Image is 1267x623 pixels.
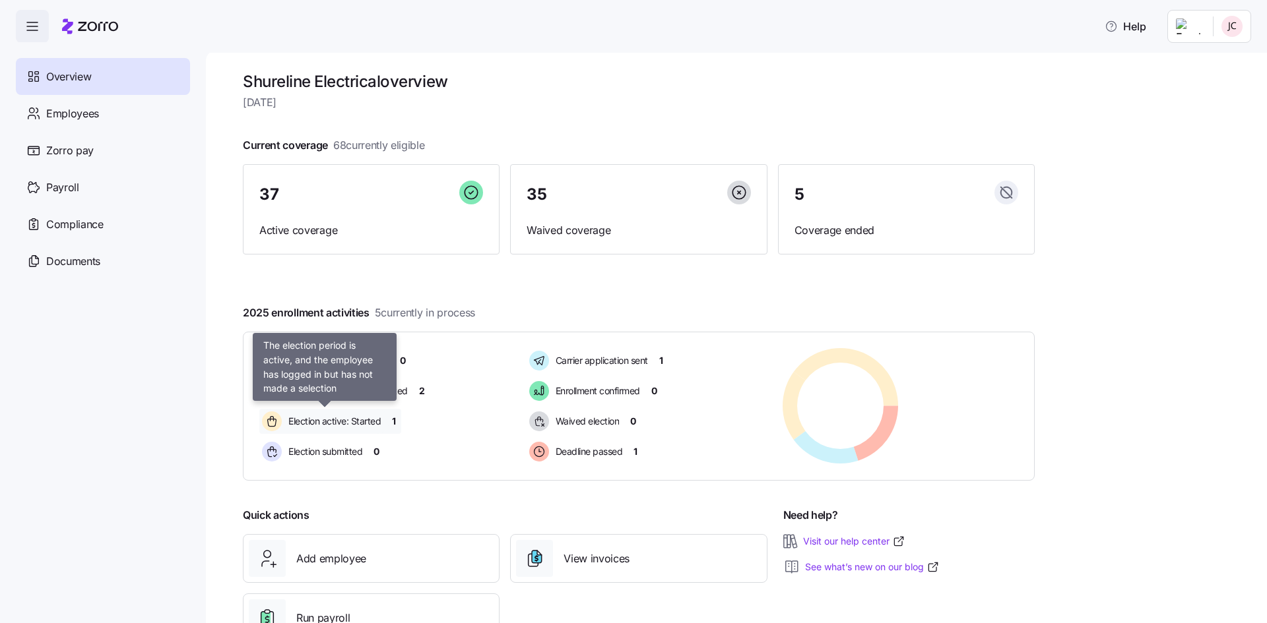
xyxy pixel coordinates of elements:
span: Need help? [783,507,838,523]
span: 1 [392,415,396,428]
span: Waived election [552,415,620,428]
span: Election active: Hasn't started [284,384,408,398]
span: Employees [46,105,99,122]
span: 0 [400,354,406,367]
span: Active coverage [259,222,483,239]
span: Zorro pay [46,142,94,159]
span: 0 [374,445,379,458]
a: Documents [16,243,190,280]
span: Enrollment confirmed [552,384,640,398]
span: Carrier application sent [552,354,648,367]
span: [DATE] [243,94,1035,111]
span: 5 currently in process [375,305,475,321]
a: Payroll [16,169,190,206]
span: 1 [633,445,637,458]
a: Zorro pay [16,132,190,169]
span: 35 [527,187,546,202]
span: Waived coverage [527,222,750,239]
a: Overview [16,58,190,95]
span: 0 [630,415,636,428]
span: Deadline passed [552,445,623,458]
span: Help [1105,18,1146,34]
h1: Shureline Electrical overview [243,71,1035,92]
a: Visit our help center [803,535,905,548]
span: 1 [659,354,663,367]
span: Current coverage [243,137,425,154]
img: 6a057c79b0215197f4e0f4d635e1f31e [1221,16,1243,37]
span: Election active: Started [284,415,381,428]
a: See what’s new on our blog [805,560,940,574]
span: 0 [651,384,657,398]
span: 37 [259,187,278,202]
span: Pending election window [284,354,389,367]
span: 68 currently eligible [333,137,425,154]
span: Payroll [46,179,79,196]
a: Compliance [16,206,190,243]
span: 2025 enrollment activities [243,305,475,321]
span: Coverage ended [795,222,1018,239]
span: 5 [795,187,804,202]
button: Help [1094,13,1157,40]
span: Election submitted [284,445,362,458]
img: Employer logo [1176,18,1202,34]
span: View invoices [564,550,630,567]
span: Add employee [296,550,366,567]
span: Quick actions [243,507,309,523]
span: 2 [419,384,425,398]
span: Overview [46,69,91,85]
a: Employees [16,95,190,132]
span: Documents [46,253,100,270]
span: Compliance [46,216,104,233]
